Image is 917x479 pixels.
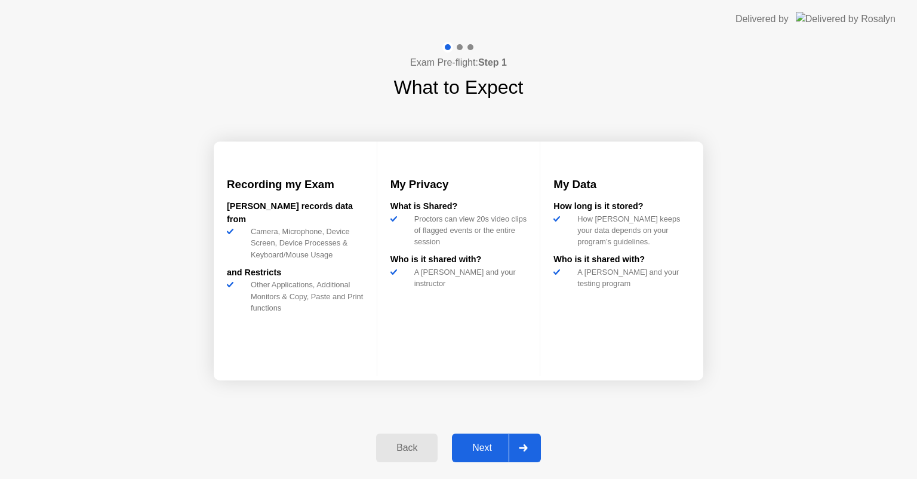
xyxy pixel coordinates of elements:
[452,434,541,462] button: Next
[456,443,509,453] div: Next
[573,213,690,248] div: How [PERSON_NAME] keeps your data depends on your program’s guidelines.
[390,200,527,213] div: What is Shared?
[553,176,690,193] h3: My Data
[478,57,507,67] b: Step 1
[410,56,507,70] h4: Exam Pre-flight:
[410,213,527,248] div: Proctors can view 20s video clips of flagged events or the entire session
[394,73,524,102] h1: What to Expect
[736,12,789,26] div: Delivered by
[246,226,364,260] div: Camera, Microphone, Device Screen, Device Processes & Keyboard/Mouse Usage
[573,266,690,289] div: A [PERSON_NAME] and your testing program
[390,253,527,266] div: Who is it shared with?
[390,176,527,193] h3: My Privacy
[376,434,438,462] button: Back
[227,266,364,280] div: and Restricts
[796,12,896,26] img: Delivered by Rosalyn
[227,176,364,193] h3: Recording my Exam
[553,200,690,213] div: How long is it stored?
[227,200,364,226] div: [PERSON_NAME] records data from
[410,266,527,289] div: A [PERSON_NAME] and your instructor
[246,279,364,314] div: Other Applications, Additional Monitors & Copy, Paste and Print functions
[553,253,690,266] div: Who is it shared with?
[380,443,434,453] div: Back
